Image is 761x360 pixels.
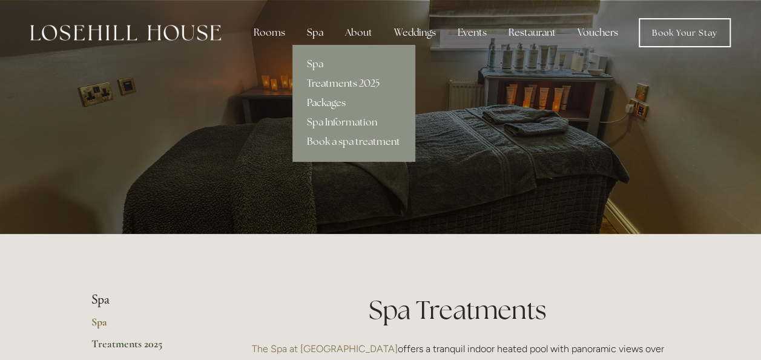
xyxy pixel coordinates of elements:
a: Book Your Stay [639,18,731,47]
div: Events [448,21,496,45]
a: Spa Information [292,113,415,132]
a: Spa [91,315,207,337]
a: Treatments 2025 [292,74,415,93]
a: Vouchers [568,21,628,45]
a: The Spa at [GEOGRAPHIC_DATA] [252,343,398,355]
a: Packages [292,93,415,113]
div: Restaurant [499,21,565,45]
a: Book a spa treatment [292,132,415,152]
div: Weddings [384,21,446,45]
div: Spa [297,21,333,45]
a: Spa [292,55,415,74]
li: Spa [91,292,207,308]
a: Treatments 2025 [91,337,207,359]
h1: Spa Treatments [246,292,670,328]
div: Rooms [244,21,295,45]
img: Losehill House [30,25,221,41]
div: About [335,21,382,45]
